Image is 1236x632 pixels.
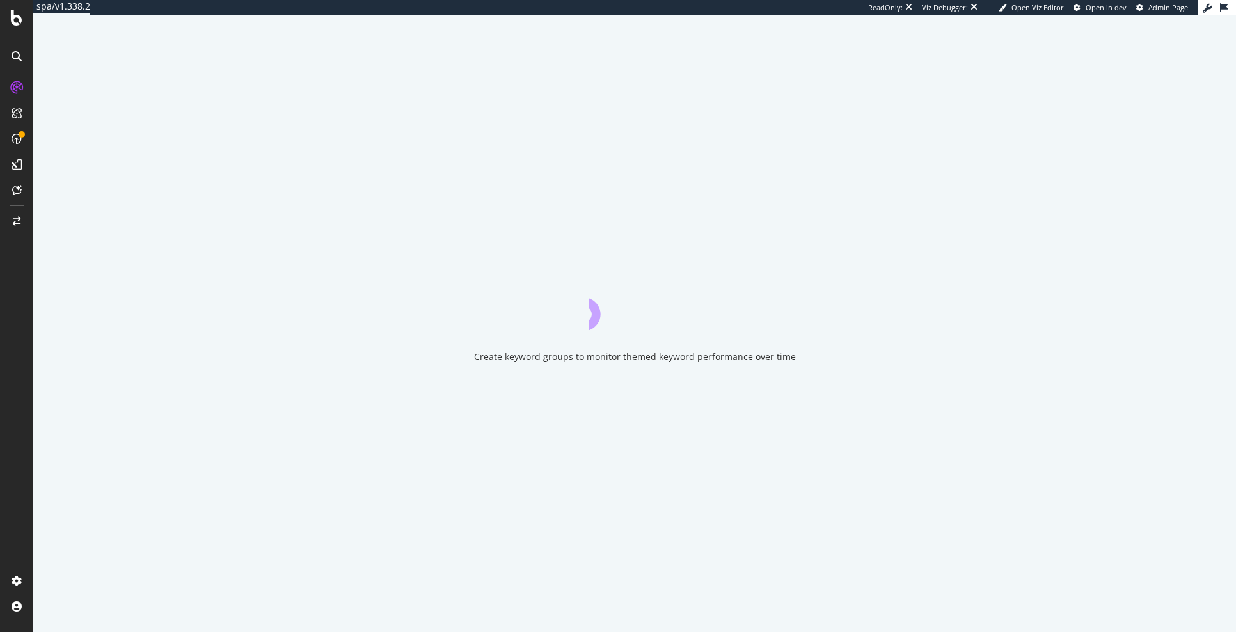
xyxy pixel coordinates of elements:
span: Open in dev [1086,3,1127,12]
a: Open Viz Editor [999,3,1064,13]
div: Create keyword groups to monitor themed keyword performance over time [474,351,796,363]
div: animation [589,284,681,330]
a: Admin Page [1136,3,1188,13]
a: Open in dev [1074,3,1127,13]
span: Admin Page [1148,3,1188,12]
div: Viz Debugger: [922,3,968,13]
span: Open Viz Editor [1011,3,1064,12]
div: ReadOnly: [868,3,903,13]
